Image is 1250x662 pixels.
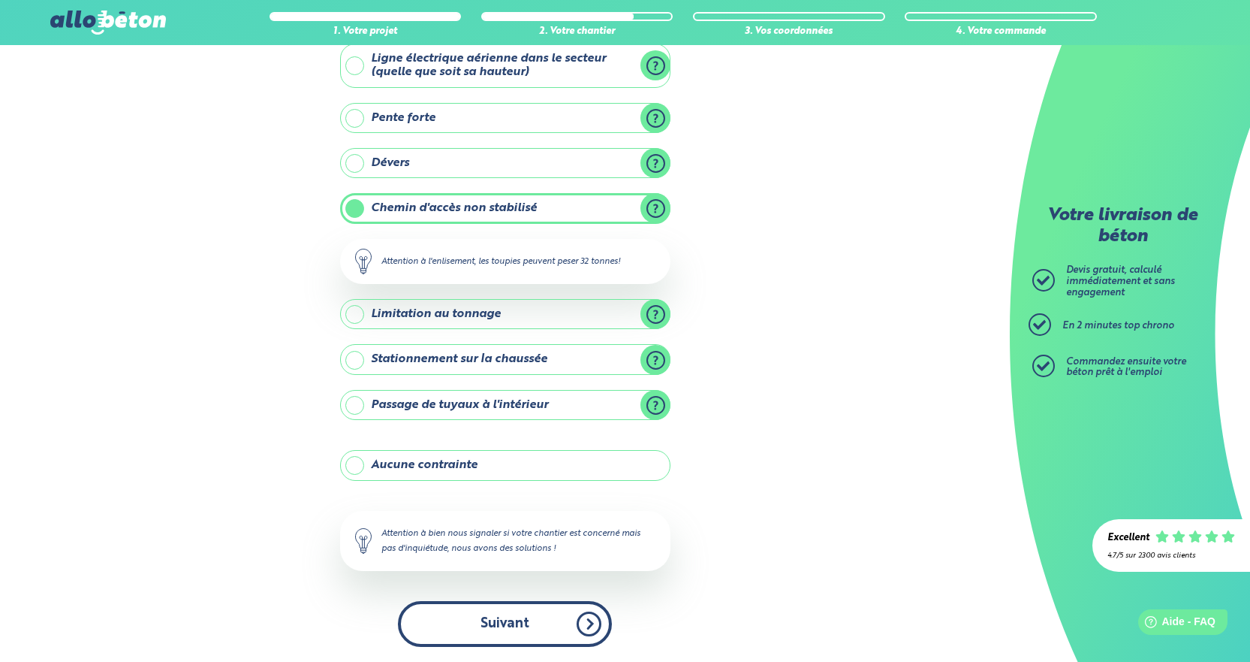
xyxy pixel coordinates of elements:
[50,11,166,35] img: allobéton
[905,26,1096,38] div: 4. Votre commande
[340,103,670,133] label: Pente forte
[340,511,670,571] div: Attention à bien nous signaler si votre chantier est concerné mais pas d'inquiétude, nous avons d...
[340,390,670,420] label: Passage de tuyaux à l'intérieur
[693,26,884,38] div: 3. Vos coordonnées
[1116,603,1233,645] iframe: Help widget launcher
[340,44,670,88] label: Ligne électrique aérienne dans le secteur (quelle que soit sa hauteur)
[481,26,673,38] div: 2. Votre chantier
[340,193,670,223] label: Chemin d'accès non stabilisé
[340,450,670,480] label: Aucune contrainte
[340,148,670,178] label: Dévers
[270,26,461,38] div: 1. Votre projet
[398,601,612,647] button: Suivant
[340,239,670,284] div: Attention à l'enlisement, les toupies peuvent peser 32 tonnes!
[340,299,670,329] label: Limitation au tonnage
[340,344,670,374] label: Stationnement sur la chaussée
